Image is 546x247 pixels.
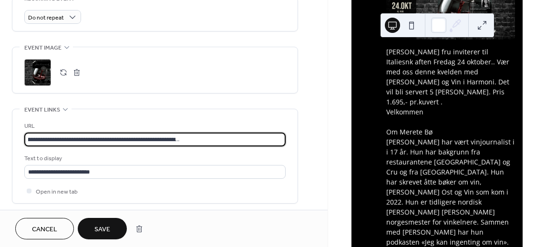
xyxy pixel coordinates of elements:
[386,47,515,247] div: [PERSON_NAME] fru inviterer til Italiesnk aften Fredag 24 oktober.. Vær med oss denne kvelden med...
[15,218,74,239] button: Cancel
[24,154,284,164] div: Text to display
[24,121,284,131] div: URL
[94,225,110,235] span: Save
[28,12,64,23] span: Do not repeat
[36,187,78,197] span: Open in new tab
[78,218,127,239] button: Save
[24,43,62,53] span: Event image
[24,105,60,115] span: Event links
[32,225,57,235] span: Cancel
[24,59,51,86] div: ;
